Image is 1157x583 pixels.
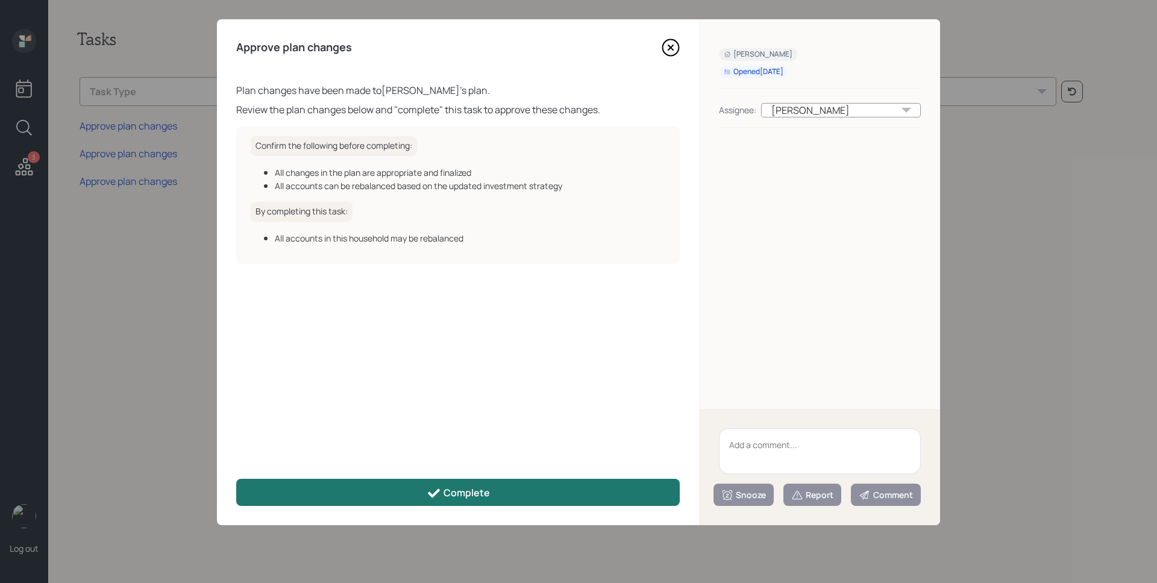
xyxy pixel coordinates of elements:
div: Review the plan changes below and "complete" this task to approve these changes. [236,102,680,117]
div: [PERSON_NAME] [724,49,792,60]
div: All changes in the plan are appropriate and finalized [275,166,665,179]
div: Comment [859,489,913,501]
button: Comment [851,484,921,506]
div: Plan changes have been made to [PERSON_NAME] 's plan. [236,83,680,98]
div: All accounts can be rebalanced based on the updated investment strategy [275,179,665,192]
div: Report [791,489,833,501]
button: Snooze [713,484,774,506]
div: Complete [427,486,490,500]
div: All accounts in this household may be rebalanced [275,232,665,245]
button: Report [783,484,841,506]
h6: By completing this task: [251,202,353,222]
h4: Approve plan changes [236,41,352,54]
h6: Confirm the following before completing: [251,136,417,156]
div: [PERSON_NAME] [761,103,921,117]
div: Assignee: [719,104,756,116]
button: Complete [236,479,680,506]
div: Opened [DATE] [724,67,783,77]
div: Snooze [721,489,766,501]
